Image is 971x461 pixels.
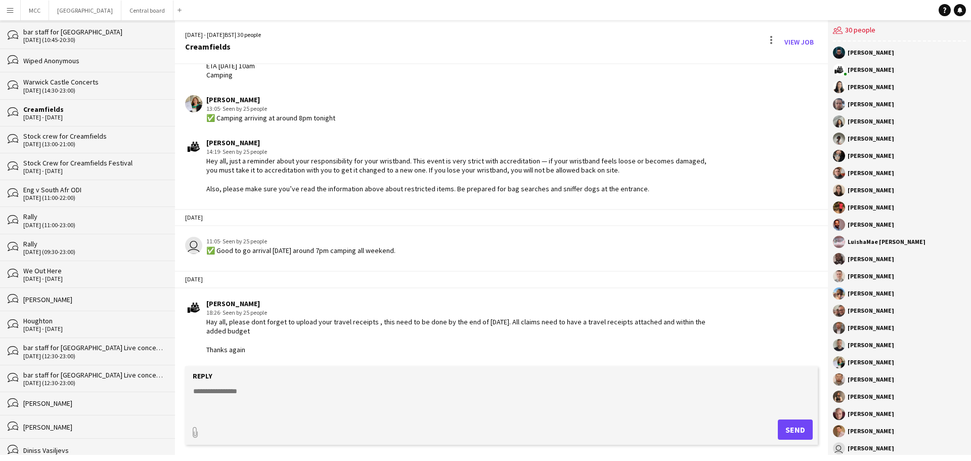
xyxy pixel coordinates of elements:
[206,104,335,113] div: 13:05
[848,290,894,297] div: [PERSON_NAME]
[23,275,165,282] div: [DATE] - [DATE]
[206,317,708,354] div: Hay all, please dont forget to upload your travel receipts , this need to be done by the end of [...
[23,105,165,114] div: Creamfields
[206,95,335,104] div: [PERSON_NAME]
[220,237,267,245] span: · Seen by 25 people
[780,34,818,50] a: View Job
[23,27,165,36] div: bar staff for [GEOGRAPHIC_DATA]
[23,343,165,352] div: bar staff for [GEOGRAPHIC_DATA] Live concerts
[848,153,894,159] div: [PERSON_NAME]
[23,212,165,221] div: Rally
[848,118,894,124] div: [PERSON_NAME]
[848,170,894,176] div: [PERSON_NAME]
[23,158,165,167] div: Stock Crew for Creamfields Festival
[220,148,267,155] span: · Seen by 25 people
[848,101,894,107] div: [PERSON_NAME]
[225,31,235,38] span: BST
[848,428,894,434] div: [PERSON_NAME]
[848,204,894,211] div: [PERSON_NAME]
[206,299,708,308] div: [PERSON_NAME]
[848,359,894,365] div: [PERSON_NAME]
[121,1,173,20] button: Central board
[23,266,165,275] div: We Out Here
[23,295,165,304] div: [PERSON_NAME]
[185,42,261,51] div: Creamfields
[23,77,165,87] div: Warwick Castle Concerts
[23,36,165,44] div: [DATE] (10:45-20:30)
[23,399,165,408] div: [PERSON_NAME]
[23,446,165,455] div: Diniss Vasiljevs
[23,325,165,332] div: [DATE] - [DATE]
[23,185,165,194] div: Eng v South Afr ODI
[23,87,165,94] div: [DATE] (14:30-23:00)
[23,353,165,360] div: [DATE] (12:30-23:00)
[206,308,708,317] div: 18:26
[23,222,165,229] div: [DATE] (11:00-23:00)
[848,256,894,262] div: [PERSON_NAME]
[848,411,894,417] div: [PERSON_NAME]
[206,237,395,246] div: 11:05
[206,52,267,80] div: Good to go ETA [DATE] 10am Camping
[848,325,894,331] div: [PERSON_NAME]
[206,113,335,122] div: ✅ Camping arriving at around 8pm tonight
[23,316,165,325] div: Houghton
[23,370,165,380] div: bar staff for [GEOGRAPHIC_DATA] Live concerts
[778,420,813,440] button: Send
[23,380,165,387] div: [DATE] (12:30-23:00)
[848,376,894,383] div: [PERSON_NAME]
[848,222,894,228] div: [PERSON_NAME]
[848,273,894,279] div: [PERSON_NAME]
[185,30,261,39] div: [DATE] - [DATE] | 30 people
[23,114,165,121] div: [DATE] - [DATE]
[206,246,395,255] div: ✅ Good to go arrival [DATE] around 7pm camping all weekend.
[21,1,49,20] button: MCC
[848,342,894,348] div: [PERSON_NAME]
[220,105,267,112] span: · Seen by 25 people
[848,445,894,451] div: [PERSON_NAME]
[175,209,828,226] div: [DATE]
[175,271,828,288] div: [DATE]
[848,308,894,314] div: [PERSON_NAME]
[848,67,894,73] div: [PERSON_NAME]
[848,394,894,400] div: [PERSON_NAME]
[206,138,708,147] div: [PERSON_NAME]
[193,371,212,381] label: Reply
[23,194,165,201] div: [DATE] (11:00-22:00)
[848,50,894,56] div: [PERSON_NAME]
[848,187,894,193] div: [PERSON_NAME]
[23,239,165,248] div: Rally
[23,132,165,141] div: Stock crew for Creamfields
[23,56,165,65] div: Wiped Anonymous
[833,20,966,41] div: 30 people
[848,239,925,245] div: LuishaMae [PERSON_NAME]
[23,423,165,432] div: [PERSON_NAME]
[23,248,165,256] div: [DATE] (09:30-23:00)
[206,147,708,156] div: 14:19
[23,167,165,175] div: [DATE] - [DATE]
[848,136,894,142] div: [PERSON_NAME]
[220,309,267,316] span: · Seen by 25 people
[206,156,708,193] div: Hey all, just a reminder about your responsibility for your wristband. This event is very strict ...
[848,84,894,90] div: [PERSON_NAME]
[23,141,165,148] div: [DATE] (13:00-21:00)
[49,1,121,20] button: [GEOGRAPHIC_DATA]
